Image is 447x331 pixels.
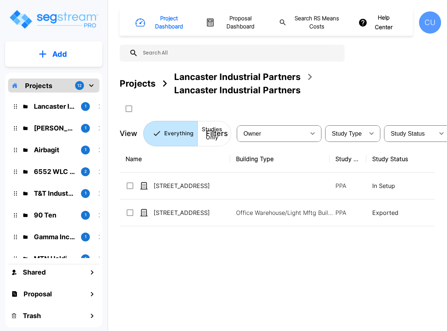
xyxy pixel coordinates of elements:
[218,14,264,31] h1: Proposal Dashboard
[34,123,75,133] p: Steve Carmadalian
[34,210,75,220] p: 90 Ten
[386,123,434,144] div: Select
[34,167,75,177] p: 6552 WLC LCC
[174,84,300,97] div: Lancaster Industrial Partners
[85,255,87,262] p: 1
[8,9,99,30] img: Logo
[154,208,227,217] p: [STREET_ADDRESS]
[34,188,75,198] p: T&T Industrial Partners
[335,208,360,217] p: PPA
[34,232,75,242] p: Gamma Income
[164,129,193,138] p: Everything
[202,125,222,142] p: Studies Only
[391,130,425,137] span: Study Status
[34,145,75,155] p: Airbagit
[24,289,52,299] h1: Proposal
[290,14,344,31] h1: Search RS Means Costs
[419,11,441,34] div: CU
[143,121,231,146] div: Platform
[34,254,75,264] p: MTN Holdings
[85,212,87,218] p: 1
[23,267,46,277] h1: Shared
[357,11,400,35] button: Help Center
[122,101,136,116] button: SelectAll
[197,121,231,146] button: Studies Only
[238,123,305,144] div: Select
[52,49,67,60] p: Add
[330,146,366,173] th: Study Type
[138,45,341,62] input: Search All
[276,11,348,34] button: Search RS Means Costs
[203,11,268,34] button: Proposal Dashboard
[174,70,300,84] div: Lancaster Industrial Partners
[230,146,330,173] th: Building Type
[120,128,137,139] p: View
[25,81,52,91] p: Projects
[85,190,87,196] p: 1
[120,146,230,173] th: Name
[23,311,41,321] h1: Trash
[85,234,87,240] p: 1
[34,101,75,111] p: Lancaster Industrial Partners
[85,103,87,109] p: 1
[77,83,82,89] p: 12
[335,181,360,190] p: PPA
[85,125,87,131] p: 1
[327,123,364,144] div: Select
[154,181,227,190] p: [STREET_ADDRESS]
[84,168,87,175] p: 2
[332,130,362,137] span: Study Type
[120,77,155,90] div: Projects
[243,130,261,137] span: Owner
[236,208,335,217] p: Office Warehouse/Light Mftg Building, Office Warehouse/Light Mftg Site
[143,121,198,146] button: Everything
[133,11,194,34] button: Project Dashboard
[5,43,102,65] button: Add
[148,14,190,31] h1: Project Dashboard
[85,147,87,153] p: 1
